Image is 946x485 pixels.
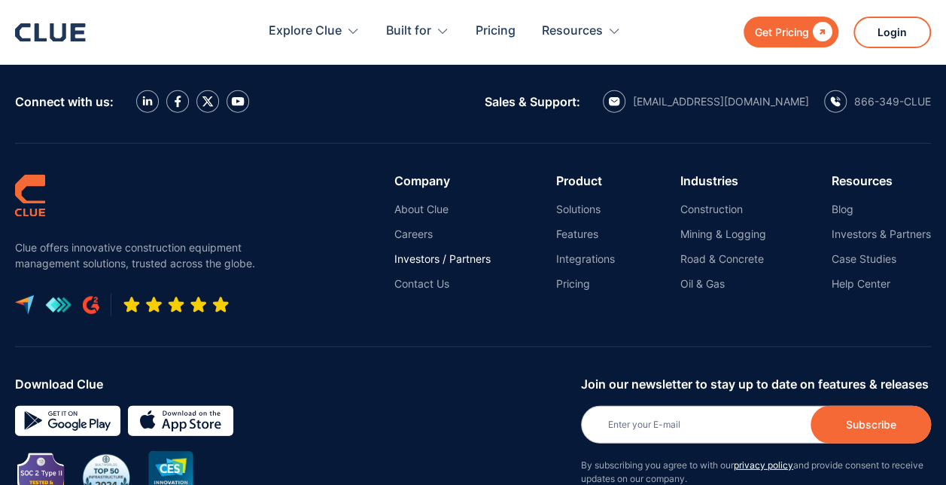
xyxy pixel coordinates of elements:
div: Resources [542,8,621,55]
div: Connect with us: [15,95,114,108]
img: clue logo simple [15,174,45,217]
a: Pricing [556,277,615,291]
div: Get Pricing [755,23,809,41]
div: Sales & Support: [485,95,580,108]
a: Login [853,17,931,48]
div: Download Clue [15,377,570,391]
div: 866-349-CLUE [854,95,931,108]
img: get app logo [45,297,71,313]
a: Blog [832,203,931,216]
img: YouTube Icon [231,97,245,106]
iframe: Chat Widget [675,274,946,485]
a: Careers [394,227,490,241]
a: About Clue [394,203,490,216]
div: Built for [386,8,449,55]
div: Built for [386,8,431,55]
a: Pricing [476,8,516,55]
div: Explore Clue [269,8,342,55]
img: email icon [608,97,620,106]
div: Company [394,174,490,188]
img: Google simple icon [15,406,120,436]
a: Features [556,227,615,241]
a: calling icon866-349-CLUE [824,90,931,113]
a: Solutions [556,203,615,216]
a: Case Studies [832,252,931,266]
div: Industries [680,174,766,188]
img: X icon twitter [202,96,214,108]
a: Investors / Partners [394,252,490,266]
div: [EMAIL_ADDRESS][DOMAIN_NAME] [633,95,809,108]
img: G2 review platform icon [83,296,99,314]
div: Resources [832,174,931,188]
img: download on the App store [128,406,233,436]
div: Explore Clue [269,8,360,55]
input: Enter your E-mail [581,406,931,444]
div: Resources [542,8,603,55]
a: Integrations [556,252,615,266]
a: Construction [680,203,766,216]
div: Product [556,174,615,188]
div:  [809,23,832,41]
img: calling icon [830,96,841,107]
img: Five-star rating icon [123,296,230,314]
a: Road & Concrete [680,252,766,266]
img: capterra logo icon [15,295,34,315]
a: email icon[EMAIL_ADDRESS][DOMAIN_NAME] [603,90,809,113]
a: Contact Us [394,277,490,291]
img: LinkedIn icon [142,96,153,106]
img: facebook icon [175,96,181,108]
a: Investors & Partners [832,227,931,241]
a: Mining & Logging [680,227,766,241]
p: Clue offers innovative construction equipment management solutions, trusted across the globe. [15,239,263,271]
a: Get Pricing [744,17,838,47]
div: Join our newsletter to stay up to date on features & releases [581,377,931,391]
